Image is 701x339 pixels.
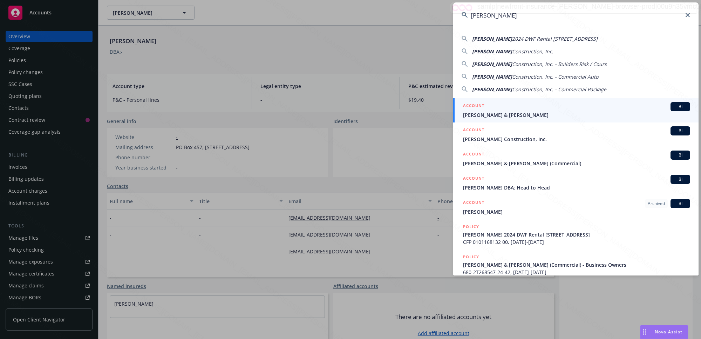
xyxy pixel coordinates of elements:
[655,329,682,335] span: Nova Assist
[463,223,479,230] h5: POLICY
[673,152,687,158] span: BI
[463,199,484,207] h5: ACCOUNT
[673,104,687,110] span: BI
[463,160,690,167] span: [PERSON_NAME] & [PERSON_NAME] (Commercial)
[673,128,687,134] span: BI
[463,111,690,119] span: [PERSON_NAME] & [PERSON_NAME]
[512,86,606,93] span: Construction, Inc. - Commercial Package
[453,122,699,147] a: ACCOUNTBI[PERSON_NAME] Construction, Inc.
[640,325,649,339] div: Drag to move
[648,200,665,207] span: Archived
[472,48,512,55] span: [PERSON_NAME]
[512,73,598,80] span: Construction, Inc. - Commercial Auto
[673,176,687,182] span: BI
[463,208,690,215] span: [PERSON_NAME]
[472,61,512,67] span: [PERSON_NAME]
[453,219,699,250] a: POLICY[PERSON_NAME] 2024 DWF Rental [STREET_ADDRESS]CFP 0101168132 00, [DATE]-[DATE]
[463,184,690,191] span: [PERSON_NAME] DBA: Head to Head
[463,268,690,276] span: 680-2T268547-24-42, [DATE]-[DATE]
[463,261,690,268] span: [PERSON_NAME] & [PERSON_NAME] (Commercial) - Business Owners
[640,325,688,339] button: Nova Assist
[472,73,512,80] span: [PERSON_NAME]
[453,98,699,122] a: ACCOUNTBI[PERSON_NAME] & [PERSON_NAME]
[453,147,699,171] a: ACCOUNTBI[PERSON_NAME] & [PERSON_NAME] (Commercial)
[463,135,690,143] span: [PERSON_NAME] Construction, Inc.
[463,102,484,111] h5: ACCOUNT
[512,35,598,42] span: 2024 DWF Rental [STREET_ADDRESS]
[453,195,699,219] a: ACCOUNTArchivedBI[PERSON_NAME]
[453,250,699,280] a: POLICY[PERSON_NAME] & [PERSON_NAME] (Commercial) - Business Owners680-2T268547-24-42, [DATE]-[DATE]
[673,200,687,207] span: BI
[463,151,484,159] h5: ACCOUNT
[463,126,484,135] h5: ACCOUNT
[463,253,479,260] h5: POLICY
[512,61,607,67] span: Construction, Inc. - Builders Risk / Cours
[463,238,690,246] span: CFP 0101168132 00, [DATE]-[DATE]
[512,48,553,55] span: Construction, Inc.
[463,231,690,238] span: [PERSON_NAME] 2024 DWF Rental [STREET_ADDRESS]
[472,35,512,42] span: [PERSON_NAME]
[472,86,512,93] span: [PERSON_NAME]
[453,171,699,195] a: ACCOUNTBI[PERSON_NAME] DBA: Head to Head
[463,175,484,183] h5: ACCOUNT
[453,2,699,28] input: Search...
